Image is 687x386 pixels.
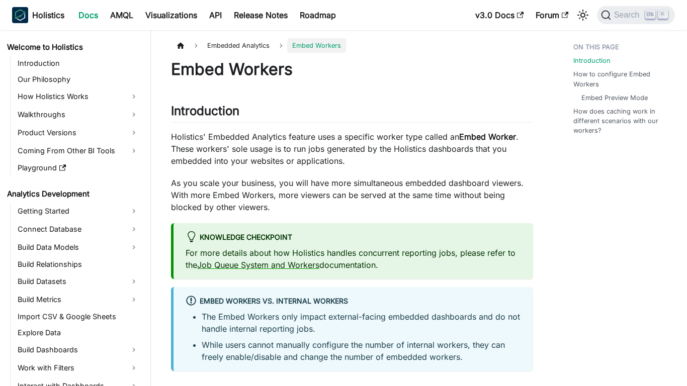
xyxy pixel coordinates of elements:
nav: Breadcrumbs [171,38,533,53]
button: Search (Ctrl+K) [597,6,675,24]
a: Walkthroughs [15,107,142,123]
a: Welcome to Holistics [4,40,142,54]
a: Product Versions [15,125,142,141]
a: Import CSV & Google Sheets [15,310,142,324]
div: Embed Workers vs. internal workers [186,295,521,308]
p: For more details about how Holistics handles concurrent reporting jobs, please refer to the docum... [186,247,521,271]
a: Explore Data [15,326,142,340]
a: Build Relationships [15,257,142,271]
a: Build Datasets [15,273,142,289]
p: Holistics' Embedded Analytics feature uses a specific worker type called an . These workers' sole... [171,131,533,167]
a: Embed Preview Mode [581,93,648,103]
a: Work with Filters [15,360,142,376]
a: Visualizations [139,7,203,23]
a: Forum [530,7,574,23]
a: Build Data Models [15,239,142,255]
b: Holistics [32,9,64,21]
a: Roadmap [294,7,342,23]
span: Search [611,11,646,20]
kbd: K [658,10,668,19]
strong: Embed Worker [459,132,516,142]
a: Playground [15,161,142,175]
a: HolisticsHolistics [12,7,64,23]
h2: Introduction [171,104,533,123]
a: v3.0 Docs [469,7,530,23]
a: Connect Database [15,221,142,237]
li: While users cannot manually configure the number of internal workers, they can freely enable/disa... [202,339,521,363]
a: Home page [171,38,190,53]
a: Getting Started [15,203,142,219]
span: Embedded Analytics [202,38,275,53]
a: Coming From Other BI Tools [15,143,142,159]
p: As you scale your business, you will have more simultaneous embedded dashboard viewers. With more... [171,177,533,213]
span: Embed Workers [287,38,346,53]
li: The Embed Workers only impact external-facing embedded dashboards and do not handle internal repo... [202,311,521,335]
button: Switch between dark and light mode (currently light mode) [575,7,591,23]
a: Introduction [15,56,142,70]
a: API [203,7,228,23]
a: Build Dashboards [15,342,142,358]
a: Job Queue System and Workers [197,260,319,270]
a: Our Philosophy [15,72,142,86]
a: Build Metrics [15,292,142,308]
a: Introduction [573,56,611,65]
div: Knowledge Checkpoint [186,231,521,244]
a: How does caching work in different scenarios with our workers? [573,107,671,136]
a: How to configure Embed Workers [573,69,671,88]
h1: Embed Workers [171,59,533,79]
a: AMQL [104,7,139,23]
a: Docs [72,7,104,23]
a: Release Notes [228,7,294,23]
a: Analytics Development [4,187,142,201]
img: Holistics [12,7,28,23]
a: How Holistics Works [15,88,142,105]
